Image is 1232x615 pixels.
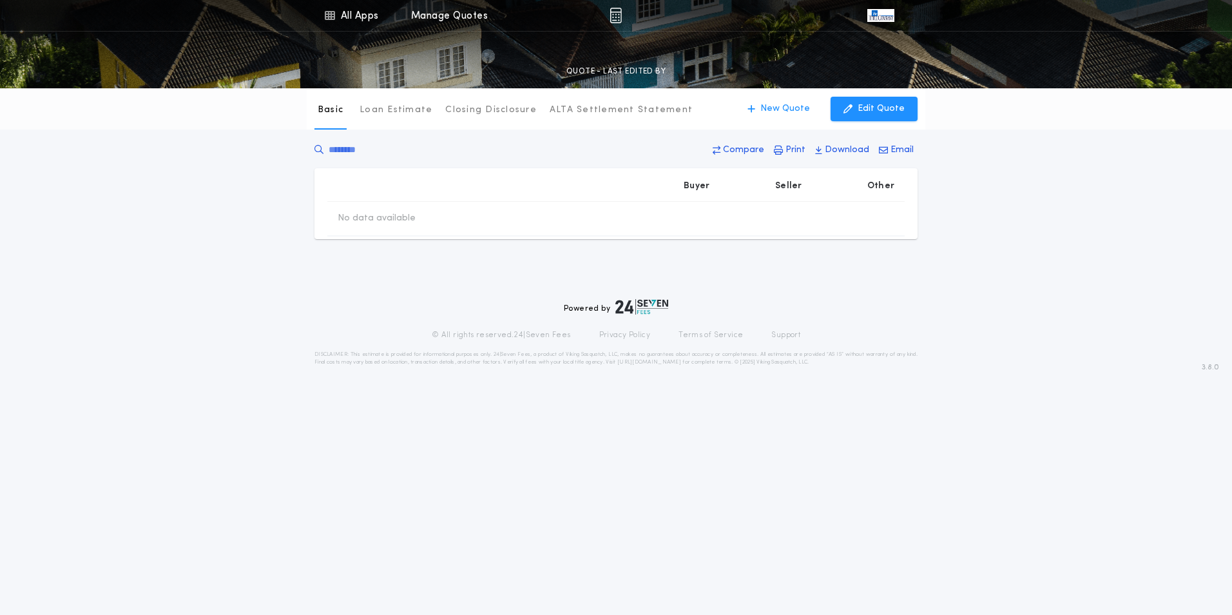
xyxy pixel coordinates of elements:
a: Privacy Policy [599,330,651,340]
span: 3.8.0 [1202,362,1219,373]
p: Other [867,180,894,193]
p: Loan Estimate [360,104,432,117]
button: New Quote [735,97,823,121]
p: New Quote [760,102,810,115]
p: Edit Quote [858,102,905,115]
button: Email [875,139,918,162]
p: Download [825,144,869,157]
p: DISCLAIMER: This estimate is provided for informational purposes only. 24|Seven Fees, a product o... [314,351,918,366]
p: QUOTE - LAST EDITED BY [566,65,666,78]
a: Terms of Service [679,330,743,340]
p: Print [785,144,805,157]
div: Powered by [564,299,668,315]
button: Print [770,139,809,162]
p: ALTA Settlement Statement [550,104,693,117]
a: Support [771,330,800,340]
p: Seller [775,180,802,193]
p: Basic [318,104,343,117]
img: img [610,8,622,23]
p: Compare [723,144,764,157]
a: [URL][DOMAIN_NAME] [617,360,681,365]
img: logo [615,299,668,315]
p: Buyer [684,180,709,193]
p: Email [890,144,914,157]
button: Compare [709,139,768,162]
p: Closing Disclosure [445,104,537,117]
img: vs-icon [867,9,894,22]
p: © All rights reserved. 24|Seven Fees [432,330,571,340]
button: Edit Quote [831,97,918,121]
button: Download [811,139,873,162]
td: No data available [327,202,426,235]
